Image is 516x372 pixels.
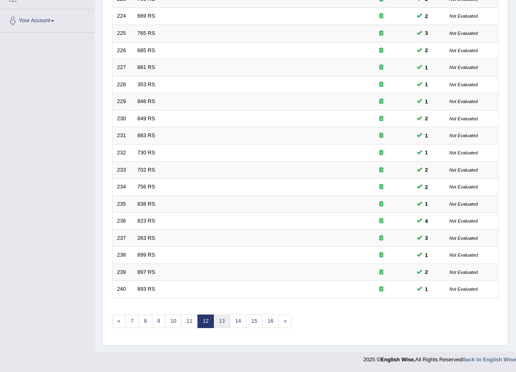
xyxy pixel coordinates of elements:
span: You can still take this question [422,268,431,276]
td: 231 [112,127,133,145]
a: Your Account [0,9,94,30]
a: 730 RS [138,149,155,156]
span: You can still take this question [422,12,431,21]
div: Exam occurring question [355,132,408,140]
div: Exam occurring question [355,217,408,225]
a: 765 RS [138,30,155,36]
a: 883 RS [138,132,155,138]
td: 235 [112,195,133,213]
div: 2025 © All Rights Reserved [363,351,516,363]
td: 232 [112,144,133,161]
div: Exam occurring question [355,64,408,71]
a: « [112,315,126,328]
small: Not Evaluated [449,14,478,18]
div: Exam occurring question [355,81,408,89]
small: Not Evaluated [449,168,478,172]
small: Not Evaluated [449,65,478,70]
a: 7 [125,315,139,328]
td: 240 [112,281,133,298]
span: You can still take this question [422,165,431,174]
div: Exam occurring question [355,12,408,20]
small: Not Evaluated [449,218,478,223]
a: 669 RS [138,13,155,19]
small: Not Evaluated [449,287,478,292]
a: 15 [246,315,262,328]
small: Not Evaluated [449,253,478,257]
small: Not Evaluated [449,270,478,275]
div: Exam occurring question [355,149,408,157]
a: » [278,315,292,328]
span: You can still take this question [422,148,431,157]
div: Exam occurring question [355,98,408,106]
td: 228 [112,76,133,93]
a: Back to English Wise [462,356,516,363]
a: 756 RS [138,184,155,190]
span: You can still take this question [422,234,431,242]
small: Not Evaluated [449,48,478,53]
small: Not Evaluated [449,202,478,207]
span: You can still take this question [422,29,431,37]
div: Exam occurring question [355,285,408,293]
td: 225 [112,25,133,42]
small: Not Evaluated [449,184,478,189]
a: 893 RS [138,286,155,292]
a: 897 RS [138,269,155,275]
a: 11 [181,315,197,328]
a: 899 RS [138,252,155,258]
a: 12 [197,315,214,328]
div: Exam occurring question [355,183,408,191]
span: You can still take this question [422,63,431,72]
div: Exam occurring question [355,47,408,55]
span: You can still take this question [422,46,431,55]
span: You can still take this question [422,114,431,123]
td: 226 [112,42,133,59]
small: Not Evaluated [449,236,478,241]
a: 685 RS [138,47,155,53]
a: 838 RS [138,201,155,207]
a: 13 [213,315,230,328]
td: 230 [112,110,133,127]
span: You can still take this question [422,183,431,191]
a: 946 RS [138,98,155,104]
small: Not Evaluated [449,133,478,138]
a: 14 [230,315,246,328]
div: Exam occurring question [355,166,408,174]
td: 224 [112,8,133,25]
small: Not Evaluated [449,82,478,87]
span: You can still take this question [422,251,431,259]
span: You can still take this question [422,97,431,106]
div: Exam occurring question [355,251,408,259]
td: 236 [112,213,133,230]
span: You can still take this question [422,200,431,208]
a: 263 RS [138,235,155,241]
td: 229 [112,93,133,110]
td: 234 [112,179,133,196]
a: 702 RS [138,167,155,173]
td: 227 [112,59,133,76]
div: Exam occurring question [355,115,408,123]
td: 233 [112,161,133,179]
div: Exam occurring question [355,30,408,37]
small: Not Evaluated [449,31,478,36]
small: Not Evaluated [449,99,478,104]
span: You can still take this question [422,217,431,225]
span: You can still take this question [422,285,431,294]
small: Not Evaluated [449,150,478,155]
a: 353 RS [138,81,155,87]
small: Not Evaluated [449,116,478,121]
div: Exam occurring question [355,234,408,242]
a: 10 [165,315,181,328]
a: 849 RS [138,115,155,122]
td: 239 [112,264,133,281]
a: 8 [138,315,152,328]
span: You can still take this question [422,131,431,140]
td: 238 [112,247,133,264]
a: 823 RS [138,218,155,224]
a: 16 [262,315,279,328]
a: 9 [152,315,165,328]
div: Exam occurring question [355,200,408,208]
span: You can still take this question [422,80,431,89]
div: Exam occurring question [355,269,408,276]
a: 881 RS [138,64,155,70]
